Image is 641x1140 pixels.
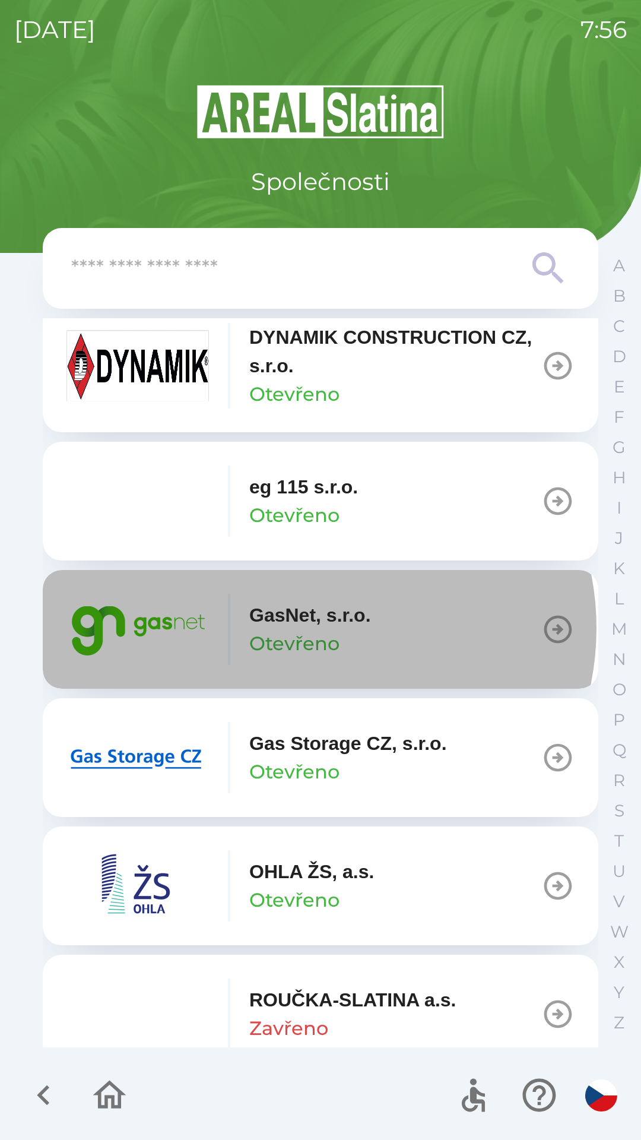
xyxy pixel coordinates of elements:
[604,553,634,584] button: K
[604,281,634,311] button: B
[604,765,634,796] button: R
[66,722,209,793] img: 2bd567fa-230c-43b3-b40d-8aef9e429395.png
[614,407,624,427] p: F
[613,861,626,882] p: U
[66,850,209,921] img: 95230cbc-907d-4dce-b6ee-20bf32430970.png
[604,614,634,644] button: M
[614,376,625,397] p: E
[613,255,625,276] p: A
[604,402,634,432] button: F
[249,501,339,530] p: Otevřeno
[604,523,634,553] button: J
[43,570,598,689] button: GasNet, s.r.o.Otevřeno
[613,286,626,306] p: B
[613,558,625,579] p: K
[249,601,371,629] p: GasNet, s.r.o.
[613,437,626,458] p: G
[611,619,627,639] p: M
[585,1079,617,1111] img: cs flag
[66,330,209,401] img: 9aa1c191-0426-4a03-845b-4981a011e109.jpeg
[604,917,634,947] button: W
[604,493,634,523] button: I
[613,740,626,761] p: Q
[614,800,624,821] p: S
[14,12,96,47] p: [DATE]
[251,164,390,199] p: Společnosti
[604,644,634,674] button: N
[249,758,339,786] p: Otevřeno
[613,346,626,367] p: D
[614,588,624,609] p: L
[613,891,625,912] p: V
[604,886,634,917] button: V
[249,886,339,914] p: Otevřeno
[613,649,626,670] p: N
[249,323,541,380] p: DYNAMIK CONSTRUCTION CZ, s.r.o.
[613,710,625,730] p: P
[580,12,627,47] p: 7:56
[613,770,625,791] p: R
[604,1008,634,1038] button: Z
[43,698,598,817] button: Gas Storage CZ, s.r.o.Otevřeno
[249,380,339,408] p: Otevřeno
[604,856,634,886] button: U
[614,831,624,851] p: T
[249,857,374,886] p: OHLA ŽS, a.s.
[249,986,456,1014] p: ROUČKA-SLATINA a.s.
[43,299,598,432] button: DYNAMIK CONSTRUCTION CZ, s.r.o.Otevřeno
[66,594,209,665] img: 95bd5263-4d84-4234-8c68-46e365c669f1.png
[604,311,634,341] button: C
[604,977,634,1008] button: Y
[604,826,634,856] button: T
[249,629,339,658] p: Otevřeno
[604,463,634,493] button: H
[604,432,634,463] button: G
[249,473,358,501] p: eg 115 s.r.o.
[613,316,625,337] p: C
[249,1014,328,1043] p: Zavřeno
[604,372,634,402] button: E
[604,341,634,372] button: D
[604,584,634,614] button: L
[613,467,626,488] p: H
[66,465,209,537] img: 1a4889b5-dc5b-4fa6-815e-e1339c265386.png
[604,735,634,765] button: Q
[614,1012,624,1033] p: Z
[43,955,598,1073] button: ROUČKA-SLATINA a.s.Zavřeno
[614,952,624,973] p: X
[614,982,624,1003] p: Y
[604,796,634,826] button: S
[249,729,447,758] p: Gas Storage CZ, s.r.o.
[610,921,629,942] p: W
[43,826,598,945] button: OHLA ŽS, a.s.Otevřeno
[604,674,634,705] button: O
[617,498,621,518] p: I
[604,705,634,735] button: P
[604,947,634,977] button: X
[613,679,626,700] p: O
[604,251,634,281] button: A
[43,83,598,140] img: Logo
[43,442,598,560] button: eg 115 s.r.o.Otevřeno
[615,528,623,549] p: J
[66,978,209,1050] img: e7973d4e-78b1-4a83-8dc1-9059164483d7.png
